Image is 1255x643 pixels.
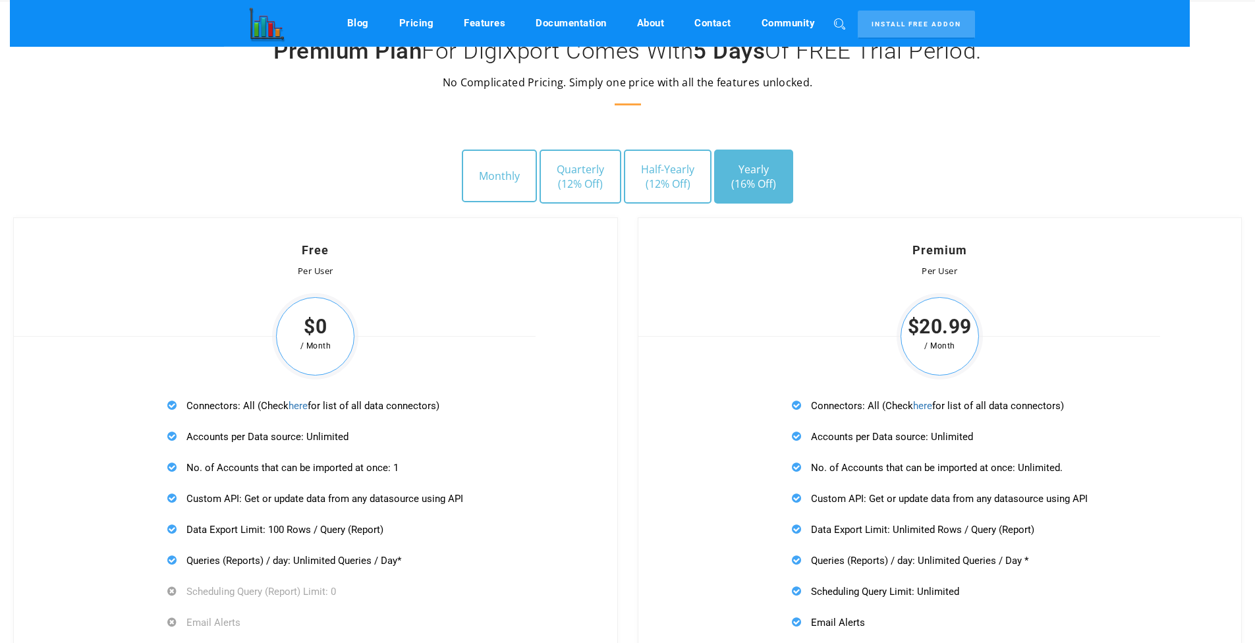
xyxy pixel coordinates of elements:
div: Per User [665,266,1215,277]
span: $0 [272,319,358,335]
p: No. of Accounts that can be imported at once: Unlimited. [792,459,1088,476]
a: Pricing [399,11,434,36]
p: Scheduling Query (Report) Limit: 0 [167,583,463,600]
p: Data Export Limit: 100 Rows / Query (Report) [167,521,463,538]
iframe: Chat Widget [1189,580,1255,643]
p: Custom API: Get or update data from any datasource using API [792,490,1088,507]
p: Queries (Reports) / day: Unlimited Queries / Day* [167,552,463,569]
b: Premium Plan [273,38,422,65]
p: Connectors: All (Check for list of all data connectors) [792,397,1088,414]
a: Documentation [536,11,607,36]
button: Quarterly(12% Off) [540,150,621,204]
button: Monthly [462,150,537,202]
span: $20.99 [897,319,983,335]
span: (12% Off) [641,177,694,191]
span: / Month [272,338,358,354]
a: About [637,11,665,36]
button: Yearly(16% Off) [714,150,793,204]
p: Queries (Reports) / day: Unlimited Queries / Day * [792,552,1088,569]
b: 5 Days [693,38,765,65]
p: Email Alerts [792,614,1088,630]
p: Email Alerts [167,614,463,630]
a: Install Free Addon [858,11,975,39]
a: Features [464,11,505,36]
p: Connectors: All (Check for list of all data connectors) [167,397,463,414]
span: / Month [897,338,983,354]
div: Per User [40,266,591,277]
h4: Free [40,244,591,256]
a: here [913,400,932,412]
span: (16% Off) [731,177,776,191]
h4: Premium [665,244,1215,256]
p: Accounts per Data source: Unlimited [792,428,1088,445]
p: No. of Accounts that can be imported at once: 1 [167,459,463,476]
p: Custom API: Get or update data from any datasource using API [167,490,463,507]
p: Accounts per Data source: Unlimited [167,428,463,445]
a: Community [762,11,816,36]
p: Data Export Limit: Unlimited Rows / Query (Report) [792,521,1088,538]
a: Blog [347,11,369,36]
a: Contact [694,11,731,36]
span: (12% Off) [557,177,604,191]
p: Scheduling Query Limit: Unlimited [792,583,1088,600]
a: here [289,400,308,412]
button: Half-Yearly(12% Off) [624,150,711,204]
